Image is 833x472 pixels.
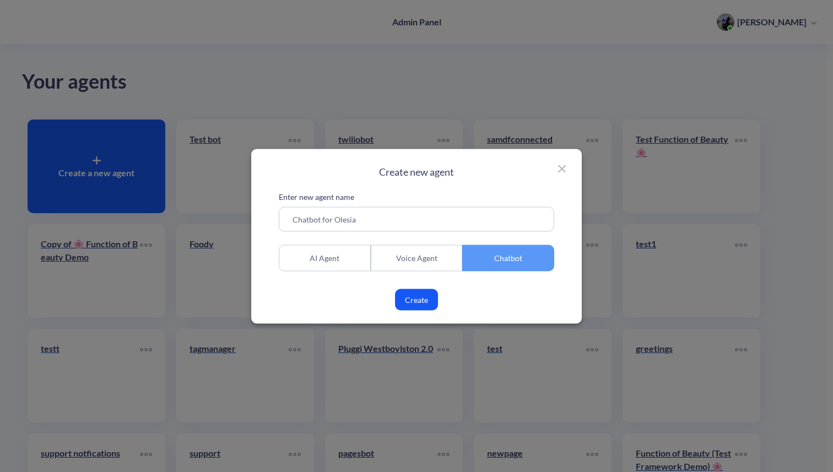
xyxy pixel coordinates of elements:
[279,165,554,177] h2: Create new agent
[395,289,438,310] button: Create
[371,245,463,271] div: Voice Agent
[279,207,554,231] input: Enter agent name here
[462,245,554,271] div: Chatbot
[279,245,371,271] div: AI Agent
[279,191,554,202] p: Enter new agent name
